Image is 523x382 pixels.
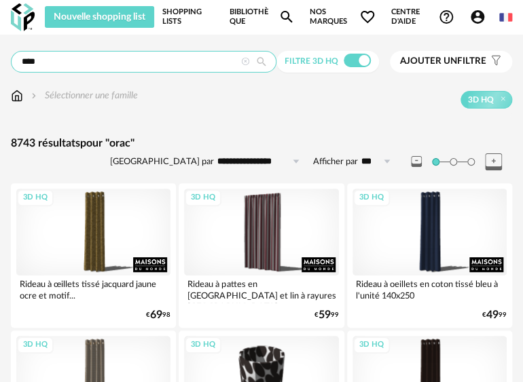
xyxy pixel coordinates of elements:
span: Heart Outline icon [359,9,376,25]
button: Nouvelle shopping list [45,6,155,28]
span: Nos marques [310,6,376,28]
img: svg+xml;base64,PHN2ZyB3aWR0aD0iMTYiIGhlaWdodD0iMTciIHZpZXdCb3g9IjAgMCAxNiAxNyIgZmlsbD0ibm9uZSIgeG... [11,89,23,102]
span: Account Circle icon [469,9,492,25]
button: Ajouter unfiltre Filter icon [390,51,512,73]
a: Shopping Lists [162,6,214,28]
img: svg+xml;base64,PHN2ZyB3aWR0aD0iMTYiIGhlaWdodD0iMTYiIHZpZXdCb3g9IjAgMCAxNiAxNiIgZmlsbD0ibm9uZSIgeG... [29,89,39,102]
span: Magnify icon [278,9,295,25]
span: filtre [400,56,486,67]
a: BibliothèqueMagnify icon [230,6,294,28]
span: Account Circle icon [469,9,486,25]
span: Nouvelle shopping list [54,12,145,22]
span: Centre d'aideHelp Circle Outline icon [391,7,454,27]
div: Sélectionner une famille [29,89,138,102]
span: Filtre 3D HQ [285,57,338,65]
img: OXP [11,3,35,31]
span: Help Circle Outline icon [438,9,454,25]
span: Ajouter un [400,56,457,66]
img: fr [499,11,512,24]
span: 3D HQ [468,94,494,105]
span: Filter icon [486,56,502,67]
